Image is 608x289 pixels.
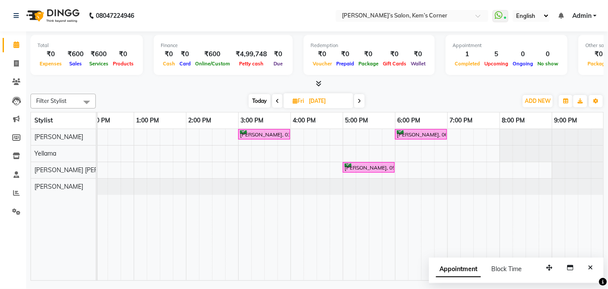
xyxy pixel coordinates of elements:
a: 2:00 PM [186,114,214,127]
div: ₹600 [87,49,111,59]
span: ADD NEW [525,98,551,104]
b: 08047224946 [96,3,134,28]
span: Admin [572,11,591,20]
input: 2025-09-05 [306,95,350,108]
a: 1:00 PM [134,114,162,127]
div: ₹0 [334,49,356,59]
span: No show [535,61,561,67]
a: 8:00 PM [500,114,527,127]
span: Package [356,61,381,67]
span: Wallet [409,61,428,67]
div: 0 [535,49,561,59]
span: Gift Cards [381,61,409,67]
span: Block Time [491,265,522,273]
span: Filter Stylist [36,97,67,104]
span: Services [87,61,111,67]
span: Completed [453,61,482,67]
span: Ongoing [510,61,535,67]
button: ADD NEW [523,95,553,107]
span: Voucher [311,61,334,67]
span: Cash [161,61,177,67]
span: Products [111,61,136,67]
span: Card [177,61,193,67]
a: 7:00 PM [448,114,475,127]
span: Fri [290,98,306,104]
span: [PERSON_NAME] [PERSON_NAME] [34,166,134,174]
span: Today [249,94,270,108]
div: ₹0 [356,49,381,59]
span: Prepaid [334,61,356,67]
div: Finance [161,42,286,49]
img: logo [22,3,82,28]
span: Petty cash [237,61,266,67]
span: Expenses [37,61,64,67]
div: ₹0 [161,49,177,59]
span: [PERSON_NAME] [34,133,83,141]
span: [PERSON_NAME] [34,183,83,190]
a: 6:00 PM [395,114,423,127]
button: Close [584,261,597,275]
a: 5:00 PM [343,114,371,127]
span: Appointment [436,262,481,277]
div: ₹0 [381,49,409,59]
div: ₹0 [111,49,136,59]
span: Stylist [34,116,53,124]
a: 3:00 PM [239,114,266,127]
div: ₹0 [270,49,286,59]
div: [PERSON_NAME], 05:00 PM-06:00 PM, Massages - HeadmassagewithWash- Anylength [344,163,394,172]
div: 0 [510,49,535,59]
div: ₹0 [37,49,64,59]
div: Total [37,42,136,49]
div: [PERSON_NAME], 06:00 PM-07:00 PM, Blowdry - Waist Length [396,130,446,139]
span: Online/Custom [193,61,232,67]
div: ₹0 [409,49,428,59]
a: 9:00 PM [552,114,580,127]
div: [PERSON_NAME], 03:00 PM-04:00 PM, Hair Tong - Below Shoulder [239,130,289,139]
span: Due [271,61,285,67]
div: ₹0 [177,49,193,59]
span: Yellama [34,150,56,157]
span: Sales [67,61,84,67]
div: Appointment [453,42,561,49]
div: 1 [453,49,482,59]
div: 5 [482,49,510,59]
div: ₹4,99,748 [232,49,270,59]
div: ₹600 [64,49,87,59]
a: 4:00 PM [291,114,318,127]
span: Upcoming [482,61,510,67]
div: ₹600 [193,49,232,59]
div: ₹0 [311,49,334,59]
div: Redemption [311,42,428,49]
